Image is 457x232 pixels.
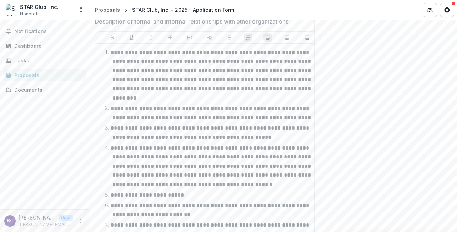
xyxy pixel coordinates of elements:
button: Italicize [147,33,155,42]
button: Strike [166,33,175,42]
p: [PERSON_NAME][EMAIL_ADDRESS][PERSON_NAME][DOMAIN_NAME] [19,221,73,228]
button: Open entity switcher [76,3,86,17]
p: [PERSON_NAME] <[PERSON_NAME][EMAIL_ADDRESS][PERSON_NAME][DOMAIN_NAME]> [19,214,56,221]
button: Heading 2 [205,33,214,42]
nav: breadcrumb [92,5,237,15]
span: Notifications [14,29,83,35]
button: Underline [127,33,136,42]
div: Tasks [14,57,80,64]
button: Heading 1 [186,33,194,42]
img: STAR Club, Inc. [6,4,17,16]
button: Ordered List [244,33,252,42]
div: Proposals [95,6,120,14]
p: User [59,215,73,221]
button: Get Help [440,3,454,17]
span: Nonprofit [20,11,40,17]
button: Bullet List [225,33,233,42]
a: Proposals [92,5,123,15]
button: Align Left [263,33,272,42]
a: Proposals [3,69,86,81]
div: STAR Club, Inc. [20,3,59,11]
button: Align Center [283,33,291,42]
div: STAR Club, Inc. - 2025 - Application Form [132,6,234,14]
a: Documents [3,84,86,96]
a: Dashboard [3,40,86,52]
div: Dashboard [14,42,80,50]
p: Description of formal and informal relationships with other organizations [95,17,288,26]
button: More [76,217,85,225]
div: Proposals [14,71,80,79]
button: Bold [108,33,116,42]
button: Notifications [3,26,86,37]
div: Bonita Dunn <bonita.dunn@gmail.com> [7,218,13,223]
button: Align Right [302,33,311,42]
button: Partners [423,3,437,17]
a: Tasks [3,55,86,66]
div: Documents [14,86,80,94]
